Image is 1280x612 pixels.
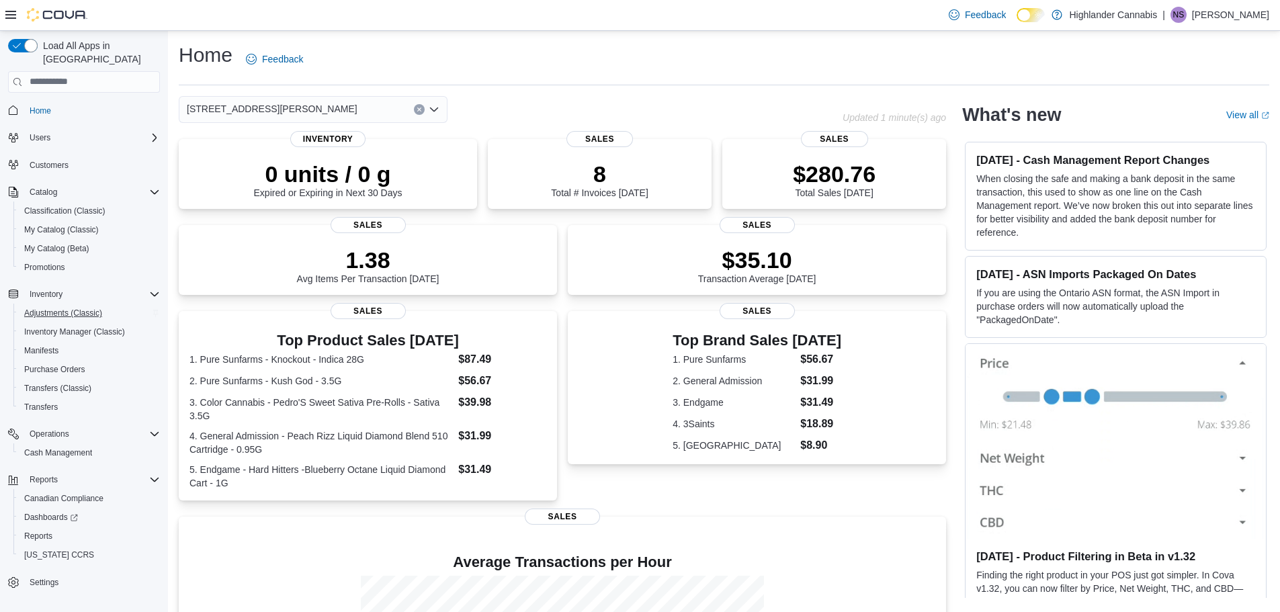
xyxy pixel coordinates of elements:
p: Updated 1 minute(s) ago [843,112,946,123]
button: Customers [3,155,165,175]
h4: Average Transactions per Hour [189,554,935,570]
span: Transfers (Classic) [19,380,160,396]
button: Users [3,128,165,147]
p: | [1162,7,1165,23]
a: Feedback [241,46,308,73]
h3: Top Brand Sales [DATE] [673,333,841,349]
dd: $56.67 [800,351,841,367]
svg: External link [1261,112,1269,120]
span: Dashboards [24,512,78,523]
button: Reports [13,527,165,545]
span: Reports [30,474,58,485]
a: Canadian Compliance [19,490,109,507]
button: Operations [24,426,75,442]
p: 8 [551,161,648,187]
span: Catalog [30,187,57,198]
a: Promotions [19,259,71,275]
dd: $31.99 [800,373,841,389]
span: Feedback [965,8,1006,21]
a: Settings [24,574,64,591]
button: Catalog [3,183,165,202]
dt: 1. Pure Sunfarms [673,353,795,366]
span: Dashboards [19,509,160,525]
span: Load All Apps in [GEOGRAPHIC_DATA] [38,39,160,66]
h3: Top Product Sales [DATE] [189,333,546,349]
dt: 4. General Admission - Peach Rizz Liquid Diamond Blend 510 Cartridge - 0.95G [189,429,453,456]
span: Customers [24,157,160,173]
span: Sales [801,131,868,147]
span: Home [24,102,160,119]
button: Reports [3,470,165,489]
h3: [DATE] - Cash Management Report Changes [976,153,1255,167]
span: Manifests [24,345,58,356]
button: My Catalog (Classic) [13,220,165,239]
button: Transfers [13,398,165,417]
button: Cash Management [13,443,165,462]
span: [STREET_ADDRESS][PERSON_NAME] [187,101,357,117]
button: Purchase Orders [13,360,165,379]
span: Washington CCRS [19,547,160,563]
span: Catalog [24,184,160,200]
a: Home [24,103,56,119]
button: Clear input [414,104,425,115]
span: Settings [24,574,160,591]
span: Purchase Orders [19,361,160,378]
button: Transfers (Classic) [13,379,165,398]
div: Expired or Expiring in Next 30 Days [254,161,402,198]
a: Manifests [19,343,64,359]
dd: $18.89 [800,416,841,432]
div: Total # Invoices [DATE] [551,161,648,198]
span: Transfers [24,402,58,412]
span: NS [1173,7,1185,23]
button: Reports [24,472,63,488]
span: Transfers [19,399,160,415]
span: Sales [720,217,795,233]
span: Reports [24,531,52,541]
div: Transaction Average [DATE] [698,247,816,284]
span: Inventory [24,286,160,302]
dt: 2. General Admission [673,374,795,388]
span: Feedback [262,52,303,66]
dt: 5. Endgame - Hard Hitters -Blueberry Octane Liquid Diamond Cart - 1G [189,463,453,490]
button: Operations [3,425,165,443]
a: View allExternal link [1226,110,1269,120]
div: Navneet Singh [1170,7,1187,23]
button: Inventory [3,285,165,304]
div: Avg Items Per Transaction [DATE] [297,247,439,284]
span: Purchase Orders [24,364,85,375]
p: When closing the safe and making a bank deposit in the same transaction, this used to show as one... [976,172,1255,239]
a: Purchase Orders [19,361,91,378]
button: Promotions [13,258,165,277]
span: Reports [24,472,160,488]
dt: 3. Endgame [673,396,795,409]
h1: Home [179,42,232,69]
span: Inventory Manager (Classic) [24,326,125,337]
a: [US_STATE] CCRS [19,547,99,563]
dd: $8.90 [800,437,841,453]
span: Dark Mode [1017,22,1017,23]
p: 1.38 [297,247,439,273]
span: [US_STATE] CCRS [24,550,94,560]
span: Sales [720,303,795,319]
button: Open list of options [429,104,439,115]
span: Home [30,105,51,116]
span: Inventory [290,131,366,147]
button: My Catalog (Beta) [13,239,165,258]
span: Promotions [24,262,65,273]
span: Sales [566,131,634,147]
a: Transfers [19,399,63,415]
a: My Catalog (Classic) [19,222,104,238]
button: Manifests [13,341,165,360]
a: Transfers (Classic) [19,380,97,396]
dd: $56.67 [458,373,546,389]
span: Promotions [19,259,160,275]
button: Canadian Compliance [13,489,165,508]
span: My Catalog (Classic) [24,224,99,235]
dd: $31.49 [458,462,546,478]
dt: 2. Pure Sunfarms - Kush God - 3.5G [189,374,453,388]
a: Dashboards [13,508,165,527]
span: Canadian Compliance [24,493,103,504]
button: Inventory [24,286,68,302]
p: $280.76 [793,161,876,187]
span: My Catalog (Classic) [19,222,160,238]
